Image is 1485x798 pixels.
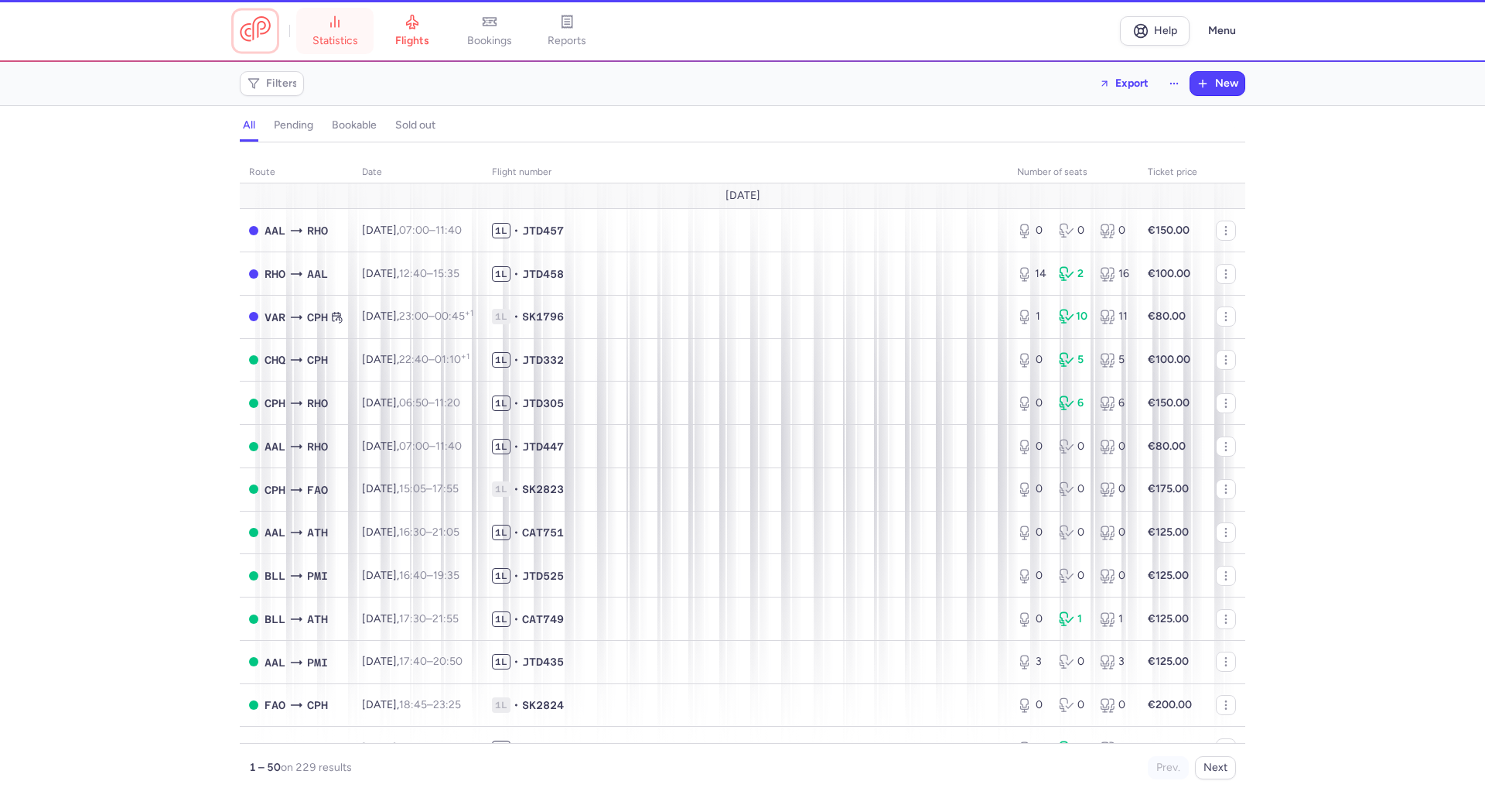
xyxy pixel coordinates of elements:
[1017,611,1046,627] div: 0
[435,440,462,453] time: 11:40
[1059,481,1088,497] div: 0
[243,118,255,132] h4: all
[307,654,328,671] span: PMI
[1059,309,1088,324] div: 10
[522,223,564,238] span: JTD457
[307,697,328,714] span: CPH
[265,654,285,671] span: AAL
[362,353,469,366] span: [DATE],
[265,265,285,283] span: RHO
[265,740,285,757] span: PMI
[1148,482,1189,495] strong: €175.00
[399,396,460,409] span: –
[1148,353,1190,366] strong: €100.00
[514,697,519,713] span: •
[399,569,459,582] span: –
[492,309,510,324] span: 1L
[399,612,459,625] span: –
[528,14,606,48] a: reports
[265,697,285,714] span: FAO
[1115,77,1149,89] span: Export
[1059,654,1088,670] div: 0
[399,569,427,582] time: 16:40
[362,267,459,280] span: [DATE],
[492,611,510,627] span: 1L
[265,438,285,455] span: AAL
[281,761,352,774] span: on 229 results
[492,481,510,497] span: 1L
[1148,741,1190,755] strong: €100.00
[399,440,462,453] span: –
[1017,525,1046,540] div: 0
[1148,267,1190,280] strong: €100.00
[399,310,473,323] span: –
[514,611,519,627] span: •
[433,698,461,711] time: 23:25
[332,118,377,132] h4: bookable
[522,439,564,454] span: JTD447
[362,482,459,495] span: [DATE],
[399,224,462,237] span: –
[435,353,469,366] time: 01:10
[240,16,271,45] a: CitizenPlane red outlined logo
[725,190,760,202] span: [DATE]
[1100,309,1129,324] div: 11
[514,266,519,282] span: •
[399,482,459,495] span: –
[241,72,303,95] button: Filters
[514,309,519,324] span: •
[1148,440,1186,453] strong: €80.00
[1059,525,1088,540] div: 0
[1199,16,1245,46] button: Menu
[395,34,429,48] span: flights
[1100,266,1129,282] div: 16
[461,351,469,361] sup: +1
[1017,223,1046,238] div: 0
[492,741,510,756] span: 1L
[1059,439,1088,454] div: 0
[362,741,463,755] span: [DATE],
[266,77,298,90] span: Filters
[434,741,463,755] time: 23:30
[1148,655,1189,668] strong: €125.00
[362,655,463,668] span: [DATE],
[1059,697,1088,713] div: 0
[399,396,428,409] time: 06:50
[395,118,435,132] h4: sold out
[362,396,460,409] span: [DATE],
[1017,741,1046,756] div: 14
[1059,266,1088,282] div: 2
[1100,396,1129,411] div: 6
[265,481,285,498] span: CPH
[1059,568,1088,584] div: 0
[492,396,510,411] span: 1L
[1148,698,1192,711] strong: €200.00
[1100,741,1129,756] div: 16
[362,612,459,625] span: [DATE],
[1017,481,1046,497] div: 0
[265,351,285,368] span: CHQ
[399,353,428,366] time: 22:40
[1100,654,1129,670] div: 3
[1148,224,1190,237] strong: €150.00
[522,654,564,670] span: JTD435
[265,222,285,239] span: AAL
[399,612,426,625] time: 17:30
[492,568,510,584] span: 1L
[249,761,281,774] strong: 1 – 50
[435,310,473,323] time: 00:45
[514,525,519,540] span: •
[1100,352,1129,368] div: 5
[1017,352,1046,368] div: 0
[307,481,328,498] span: FAO
[1120,16,1190,46] a: Help
[467,34,512,48] span: bookings
[1059,611,1088,627] div: 1
[1017,309,1046,324] div: 1
[307,740,328,757] span: BLL
[399,526,426,539] time: 16:30
[362,698,461,711] span: [DATE],
[1100,568,1129,584] div: 0
[399,353,469,366] span: –
[399,655,427,668] time: 17:40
